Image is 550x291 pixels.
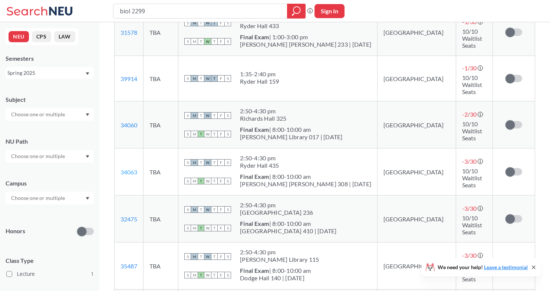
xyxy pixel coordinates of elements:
span: W [204,75,211,82]
span: F [218,178,224,184]
span: W [204,253,211,260]
span: 10/10 Waitlist Seats [462,167,482,188]
span: F [218,272,224,278]
div: 2:50 - 4:30 pm [240,248,319,256]
span: F [218,75,224,82]
a: 34060 [121,121,137,128]
span: S [224,206,231,213]
span: T [198,20,204,26]
span: T [211,178,218,184]
span: S [224,75,231,82]
span: T [211,159,218,166]
td: [GEOGRAPHIC_DATA] [378,56,456,101]
span: T [211,253,218,260]
div: [PERSON_NAME] Library 017 | [DATE] [240,133,343,141]
span: T [198,206,204,213]
span: W [204,225,211,231]
div: Spring 2025 [7,69,85,77]
span: S [184,178,191,184]
span: We need your help! [438,265,528,270]
a: 34063 [121,168,137,175]
span: M [191,225,198,231]
span: S [184,272,191,278]
div: [GEOGRAPHIC_DATA] 236 [240,209,313,216]
button: CPS [32,31,51,42]
td: TBA [144,101,178,148]
span: S [184,131,191,137]
svg: Dropdown arrow [86,113,89,116]
span: T [211,225,218,231]
span: W [204,131,211,137]
div: [PERSON_NAME] [PERSON_NAME] 308 | [DATE] [240,180,371,188]
span: M [191,272,198,278]
b: Final Exam [240,173,269,180]
td: TBA [144,242,178,290]
span: T [211,131,218,137]
span: M [191,38,198,45]
div: | 8:00-10:00 am [240,267,311,274]
span: T [211,112,218,119]
input: Choose one or multiple [7,110,70,119]
span: M [191,253,198,260]
span: S [224,253,231,260]
span: F [218,225,224,231]
span: S [224,178,231,184]
div: 2:50 - 4:30 pm [240,154,279,162]
a: Leave a testimonial [484,264,528,270]
span: S [184,159,191,166]
span: -1 / 30 [462,64,477,71]
span: S [184,38,191,45]
span: W [204,206,211,213]
svg: Dropdown arrow [86,197,89,200]
span: S [224,131,231,137]
span: W [204,178,211,184]
span: -3 / 30 [462,205,477,212]
a: 32475 [121,215,137,223]
span: S [224,20,231,26]
td: [GEOGRAPHIC_DATA] [378,242,456,290]
span: T [198,75,204,82]
td: TBA [144,9,178,56]
span: S [224,159,231,166]
span: T [198,131,204,137]
div: [PERSON_NAME] Library 115 [240,256,319,263]
span: 10/10 Waitlist Seats [462,120,482,141]
div: 2:50 - 4:30 pm [240,107,286,115]
td: TBA [144,56,178,101]
div: NU Path [6,137,94,145]
div: Dropdown arrow [6,192,94,204]
div: Spring 2025Dropdown arrow [6,67,94,79]
span: F [218,159,224,166]
span: 1 [91,270,94,278]
span: M [191,75,198,82]
td: [GEOGRAPHIC_DATA] [378,148,456,195]
button: NEU [9,31,29,42]
span: -2 / 30 [462,111,477,118]
td: [GEOGRAPHIC_DATA] [378,195,456,242]
span: 10/10 Waitlist Seats [462,214,482,235]
span: M [191,159,198,166]
div: | 8:00-10:00 am [240,220,337,227]
span: F [218,20,224,26]
span: T [211,75,218,82]
span: T [198,159,204,166]
div: Dropdown arrow [6,108,94,121]
a: 35487 [121,262,137,270]
div: [GEOGRAPHIC_DATA] 410 | [DATE] [240,227,337,235]
div: Subject [6,96,94,104]
span: M [191,20,198,26]
span: T [198,38,204,45]
span: W [204,112,211,119]
b: Final Exam [240,33,269,40]
span: Class Type [6,257,94,265]
div: Richards Hall 325 [240,115,286,122]
span: T [211,206,218,213]
span: S [184,112,191,119]
button: Sign In [314,4,345,18]
div: | 8:00-10:00 am [240,126,343,133]
span: S [184,20,191,26]
span: 10/10 Waitlist Seats [462,74,482,95]
span: T [198,253,204,260]
svg: Dropdown arrow [86,72,89,75]
div: [PERSON_NAME] [PERSON_NAME] 233 | [DATE] [240,41,371,48]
